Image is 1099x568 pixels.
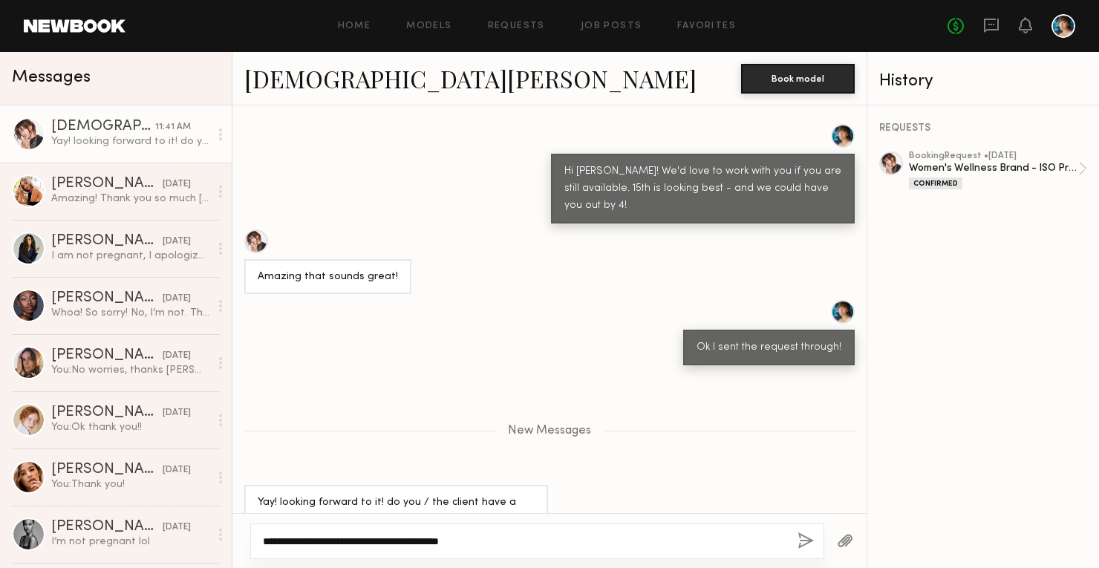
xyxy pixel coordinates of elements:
[163,235,191,249] div: [DATE]
[909,151,1078,161] div: booking Request • [DATE]
[258,494,535,529] div: Yay! looking forward to it! do you / the client have a nail inspo/ preference?
[697,339,841,356] div: Ok I sent the request through!
[508,425,591,437] span: New Messages
[163,349,191,363] div: [DATE]
[909,151,1087,189] a: bookingRequest •[DATE]Women's Wellness Brand - ISO Pregnant ModelConfirmed
[909,161,1078,175] div: Women's Wellness Brand - ISO Pregnant Model
[909,177,962,189] div: Confirmed
[51,177,163,192] div: [PERSON_NAME]
[51,420,209,434] div: You: Ok thank you!!
[581,22,642,31] a: Job Posts
[51,306,209,320] div: Whoa! So sorry! No, I’m not. Thank you for reaching out. Good luck on the project 🙏🏾
[12,69,91,86] span: Messages
[51,120,155,134] div: [DEMOGRAPHIC_DATA][PERSON_NAME]
[406,22,451,31] a: Models
[564,163,841,215] div: Hi [PERSON_NAME]! We'd love to work with you if you are still available. 15th is looking best - a...
[51,249,209,263] div: I am not pregnant, I apologize for missing that major detail!
[51,405,163,420] div: [PERSON_NAME]
[677,22,736,31] a: Favorites
[258,269,398,286] div: Amazing that sounds great!
[163,292,191,306] div: [DATE]
[163,463,191,477] div: [DATE]
[51,463,163,477] div: [PERSON_NAME]
[163,520,191,535] div: [DATE]
[488,22,545,31] a: Requests
[741,71,855,84] a: Book model
[51,291,163,306] div: [PERSON_NAME]
[163,406,191,420] div: [DATE]
[51,535,209,549] div: I’m not pregnant lol
[51,234,163,249] div: [PERSON_NAME]
[163,177,191,192] div: [DATE]
[51,134,209,148] div: Yay! looking forward to it! do you / the client have a nail inspo/ preference?
[51,348,163,363] div: [PERSON_NAME]
[51,520,163,535] div: [PERSON_NAME]
[879,73,1087,90] div: History
[51,363,209,377] div: You: No worries, thanks [PERSON_NAME]!
[51,192,209,206] div: Amazing! Thank you so much [PERSON_NAME]!I’m also leaving my Instagram handle as well just in cas...
[741,64,855,94] button: Book model
[244,62,697,94] a: [DEMOGRAPHIC_DATA][PERSON_NAME]
[155,120,191,134] div: 11:41 AM
[879,123,1087,134] div: REQUESTS
[338,22,371,31] a: Home
[51,477,209,492] div: You: Thank you!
